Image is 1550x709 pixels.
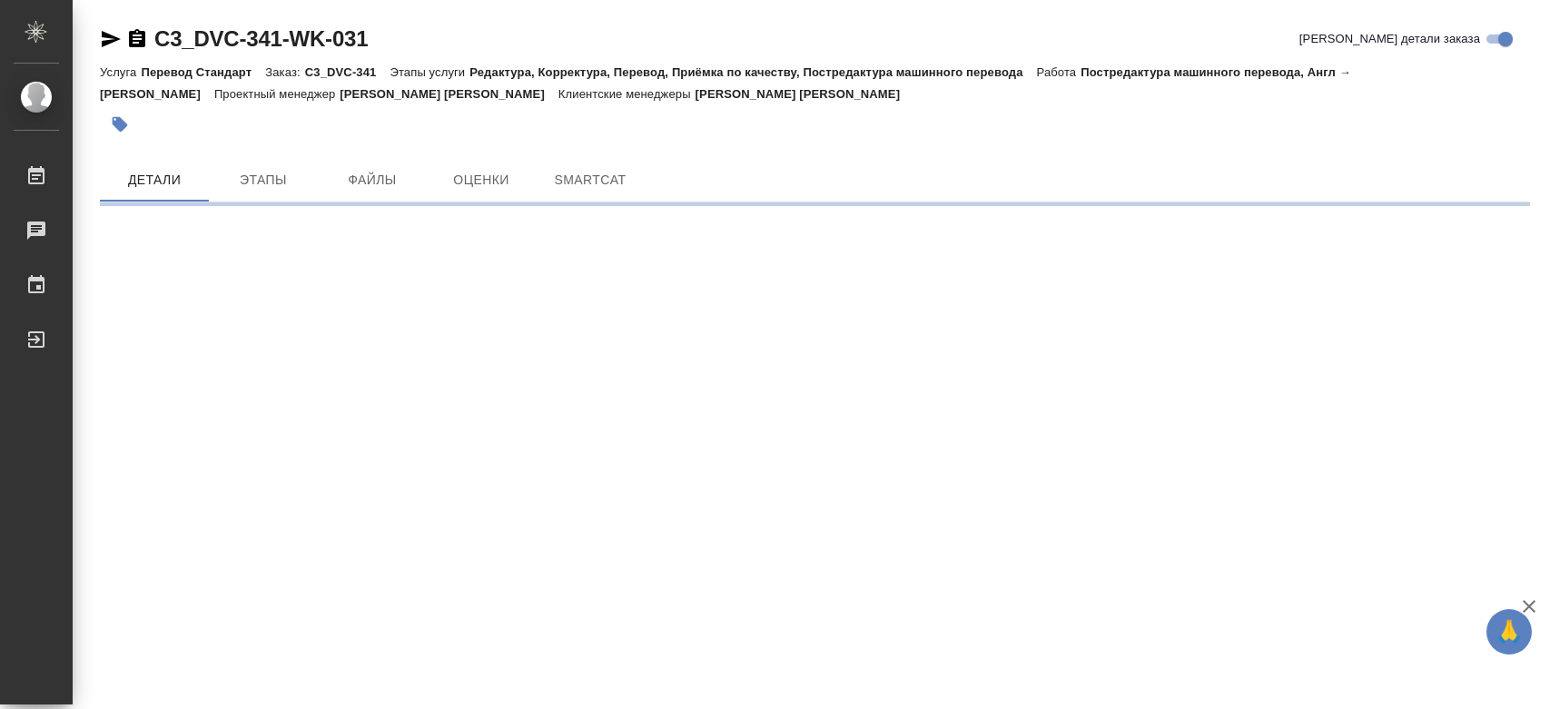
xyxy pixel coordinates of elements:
button: Скопировать ссылку [126,28,148,50]
button: 🙏 [1486,609,1532,655]
span: Оценки [438,169,525,192]
a: C3_DVC-341-WK-031 [154,26,368,51]
p: Проектный менеджер [214,87,340,101]
p: Услуга [100,65,141,79]
button: Скопировать ссылку для ЯМессенджера [100,28,122,50]
button: Добавить тэг [100,104,140,144]
span: 🙏 [1494,613,1525,651]
p: [PERSON_NAME] [PERSON_NAME] [696,87,914,101]
p: Редактура, Корректура, Перевод, Приёмка по качеству, Постредактура машинного перевода [469,65,1036,79]
span: Файлы [329,169,416,192]
span: Детали [111,169,198,192]
p: Перевод Стандарт [141,65,265,79]
p: Заказ: [265,65,304,79]
p: Этапы услуги [390,65,469,79]
p: [PERSON_NAME] [PERSON_NAME] [340,87,558,101]
span: SmartCat [547,169,634,192]
p: C3_DVC-341 [305,65,390,79]
span: [PERSON_NAME] детали заказа [1299,30,1480,48]
p: Работа [1037,65,1081,79]
span: Этапы [220,169,307,192]
p: Клиентские менеджеры [558,87,696,101]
